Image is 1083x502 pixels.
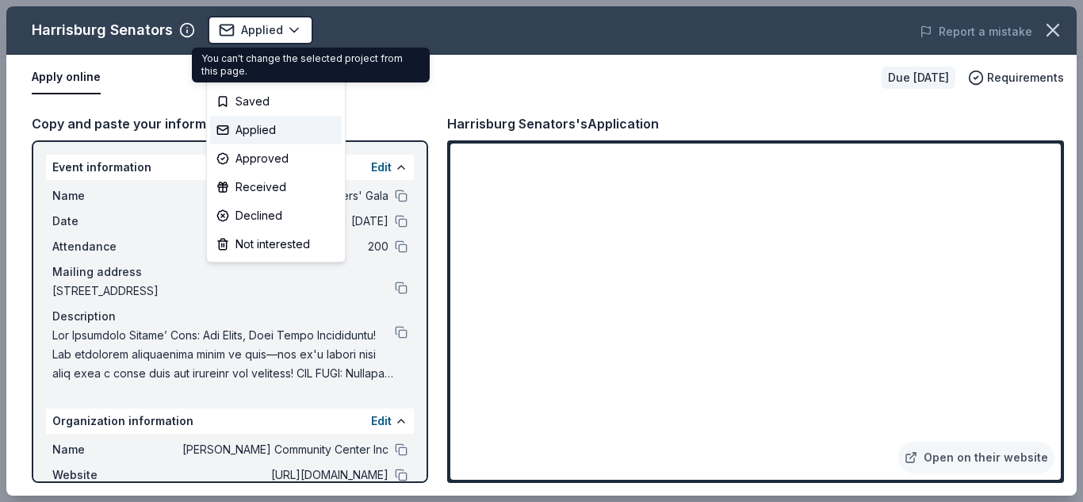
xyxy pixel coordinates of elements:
div: Not interested [210,230,342,259]
div: Approved [210,144,342,173]
div: Declined [210,201,342,230]
div: Saved [210,87,342,116]
div: Update status... [210,52,342,80]
div: Applied [210,116,342,144]
span: Chocolate Lovers' Gala [250,19,377,38]
div: Received [210,173,342,201]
